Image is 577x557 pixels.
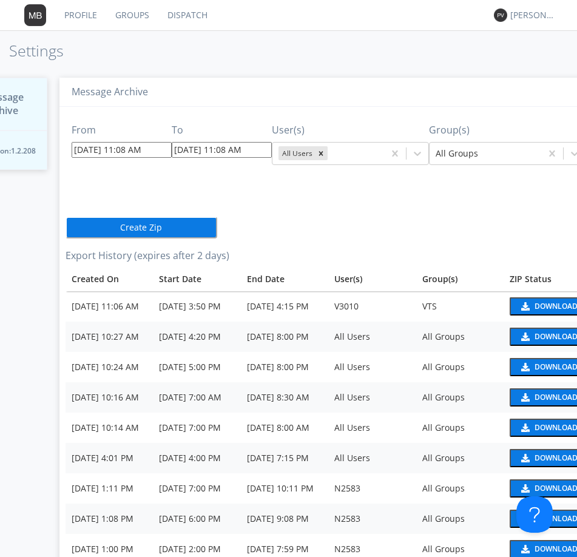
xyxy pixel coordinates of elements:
div: [DATE] 1:11 PM [72,482,147,495]
div: N2583 [334,513,410,525]
div: [DATE] 10:14 AM [72,422,147,434]
div: [DATE] 10:11 PM [247,482,323,495]
div: [DATE] 5:00 PM [159,361,235,373]
div: [DATE] 8:00 AM [247,422,323,434]
div: All Users [334,391,410,403]
th: Group(s) [416,267,504,291]
h3: To [172,125,272,136]
div: All Groups [422,422,498,434]
div: [DATE] 4:00 PM [159,452,235,464]
div: [DATE] 11:06 AM [72,300,147,312]
div: All Users [278,146,314,160]
img: download media button [519,393,530,402]
div: [DATE] 4:20 PM [159,331,235,343]
div: [DATE] 8:00 PM [247,361,323,373]
div: [DATE] 8:30 AM [247,391,323,403]
div: [DATE] 7:59 PM [247,543,323,555]
div: All Users [334,452,410,464]
th: User(s) [328,267,416,291]
div: [DATE] 4:15 PM [247,300,323,312]
div: All Users [334,422,410,434]
div: [DATE] 6:00 PM [159,513,235,525]
div: [PERSON_NAME] * [510,9,556,21]
div: All Groups [422,331,498,343]
iframe: Toggle Customer Support [516,496,553,533]
div: V3010 [334,300,410,312]
div: All Groups [422,361,498,373]
div: [DATE] 7:00 PM [159,422,235,434]
img: download media button [519,484,530,493]
div: [DATE] 2:00 PM [159,543,235,555]
div: [DATE] 10:16 AM [72,391,147,403]
div: [DATE] 7:15 PM [247,452,323,464]
img: download media button [519,424,530,432]
img: 373638.png [494,8,507,22]
img: download media button [519,454,530,462]
div: [DATE] 10:24 AM [72,361,147,373]
th: Toggle SortBy [241,267,329,291]
div: VTS [422,300,498,312]
div: [DATE] 1:08 PM [72,513,147,525]
div: [DATE] 9:08 PM [247,513,323,525]
th: Toggle SortBy [66,267,154,291]
div: [DATE] 7:00 AM [159,391,235,403]
div: [DATE] 10:27 AM [72,331,147,343]
div: N2583 [334,482,410,495]
div: [DATE] 7:00 PM [159,482,235,495]
div: All Groups [422,543,498,555]
div: Remove All Users [314,146,328,160]
div: [DATE] 4:01 PM [72,452,147,464]
div: [DATE] 3:50 PM [159,300,235,312]
img: download media button [519,545,530,553]
div: [DATE] 1:00 PM [72,543,147,555]
div: All Groups [422,391,498,403]
th: Toggle SortBy [153,267,241,291]
div: N2583 [334,543,410,555]
div: All Users [334,331,410,343]
img: download media button [519,302,530,311]
div: All Groups [422,452,498,464]
img: download media button [519,363,530,371]
div: All Groups [422,482,498,495]
div: All Groups [422,513,498,525]
img: 373638.png [24,4,46,26]
h3: From [72,125,172,136]
button: Create Zip [66,217,217,238]
div: [DATE] 8:00 PM [247,331,323,343]
h3: User(s) [272,125,429,136]
div: All Users [334,361,410,373]
img: download media button [519,333,530,341]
